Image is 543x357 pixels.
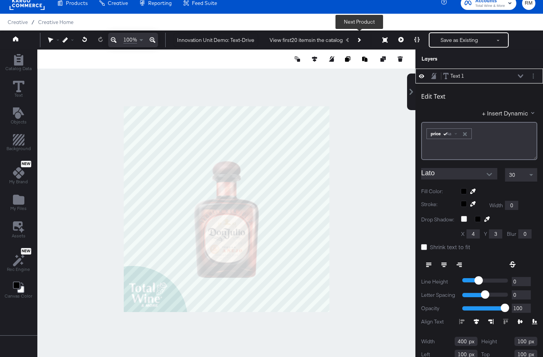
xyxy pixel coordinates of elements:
[529,72,537,80] button: Layer Options
[509,171,515,178] span: 30
[8,79,29,101] button: Text
[5,293,32,299] span: Canvas Color
[21,249,31,254] span: New
[6,192,31,214] button: Add Files
[7,219,30,241] button: Assets
[482,109,537,117] button: + Insert Dynamic
[8,19,28,25] span: Creative
[345,56,350,62] svg: Copy image
[422,55,499,62] div: Layers
[14,92,23,98] span: Text
[421,338,435,345] label: Width
[28,19,38,25] span: /
[362,55,370,63] button: Paste image
[421,291,457,299] label: Letter Spacing
[21,162,31,166] span: New
[481,338,497,345] label: Height
[9,179,28,185] span: My Brand
[2,246,35,275] button: NewRec Engine
[362,56,367,62] svg: Paste image
[489,202,503,209] label: Width
[5,66,32,72] span: Catalog Data
[7,266,30,272] span: Rec Engine
[443,72,465,80] button: Text 1
[430,243,470,251] span: Shrink text to fit
[2,133,35,154] button: Add Rectangle
[421,216,455,223] label: Drop Shadow:
[123,36,137,43] span: 100%
[5,159,32,187] button: NewMy Brand
[12,233,26,239] span: Assets
[484,231,487,238] label: Y
[421,201,455,210] label: Stroke:
[421,305,457,312] label: Opacity
[430,33,489,47] button: Save as Existing
[11,119,27,125] span: Objects
[6,106,31,127] button: Add Text
[270,37,343,44] div: View first 20 items in the catalog
[1,52,36,74] button: Add Rectangle
[353,33,364,47] button: Next Product
[484,169,495,180] button: Open
[507,231,516,238] label: Blur
[38,19,73,25] a: Creative Home
[475,3,505,9] span: Total Wine & More
[421,278,457,285] label: Line Height
[6,146,31,152] span: Background
[427,129,471,139] div: price
[421,188,455,195] label: Fill Color:
[461,231,465,238] label: X
[421,318,459,325] label: Align Text
[345,55,353,63] button: Copy image
[444,131,451,137] span: Aa
[10,205,27,211] span: My Files
[421,93,446,100] div: Edit Text
[450,72,464,80] div: Text 1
